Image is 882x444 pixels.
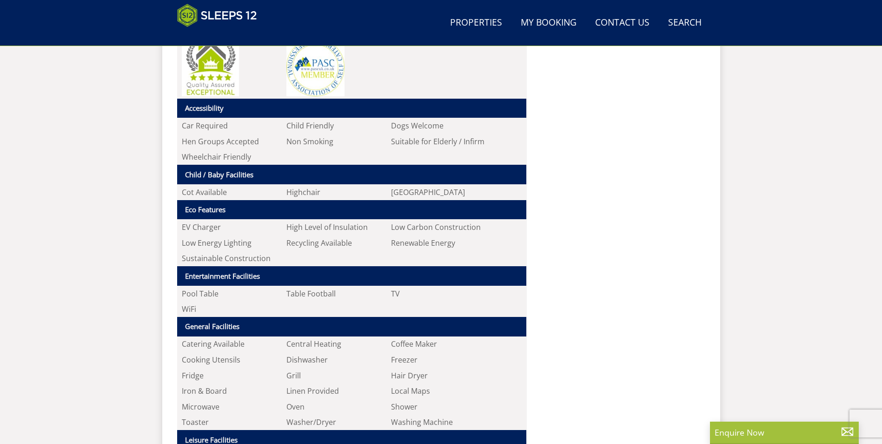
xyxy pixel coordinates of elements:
[178,235,282,251] li: Low Energy Lighting
[178,184,282,200] li: Cot Available
[715,426,854,438] p: Enquire Now
[387,134,491,149] li: Suitable for Elderly / Infirm
[177,99,526,118] th: Accessibility
[387,184,491,200] li: [GEOGRAPHIC_DATA]
[282,415,387,431] li: Washer/Dryer
[177,200,526,220] th: Eco Features
[178,368,282,383] li: Fridge
[282,235,387,251] li: Recycling Available
[387,383,491,399] li: Local Maps
[282,336,387,352] li: Central Heating
[178,301,282,317] li: WiFi
[591,13,653,34] a: Contact Us
[387,286,491,302] li: TV
[282,134,387,149] li: Non Smoking
[172,33,270,40] iframe: Customer reviews powered by Trustpilot
[178,134,282,149] li: Hen Groups Accepted
[286,38,345,96] img: PASC - PASC UK Members
[387,415,491,431] li: Washing Machine
[178,149,282,165] li: Wheelchair Friendly
[282,118,387,134] li: Child Friendly
[178,336,282,352] li: Catering Available
[282,383,387,399] li: Linen Provided
[282,184,387,200] li: Highchair
[282,352,387,368] li: Dishwasher
[282,286,387,302] li: Table Football
[387,399,491,415] li: Shower
[664,13,705,34] a: Search
[387,235,491,251] li: Renewable Energy
[387,368,491,383] li: Hair Dryer
[178,250,282,266] li: Sustainable Construction
[387,219,491,235] li: Low Carbon Construction
[282,219,387,235] li: High Level of Insulation
[387,352,491,368] li: Freezer
[178,219,282,235] li: EV Charger
[387,336,491,352] li: Coffee Maker
[177,266,526,286] th: Entertainment Facilities
[282,399,387,415] li: Oven
[446,13,506,34] a: Properties
[182,38,239,96] img: Sleeps12.com - Quality Assured - 5 Star Exceptional Award
[178,118,282,134] li: Car Required
[178,415,282,431] li: Toaster
[517,13,580,34] a: My Booking
[282,368,387,383] li: Grill
[177,165,526,184] th: Child / Baby Facilities
[178,399,282,415] li: Microwave
[387,118,491,134] li: Dogs Welcome
[178,383,282,399] li: Iron & Board
[178,286,282,302] li: Pool Table
[177,4,257,27] img: Sleeps 12
[177,317,526,336] th: General Facilities
[178,352,282,368] li: Cooking Utensils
